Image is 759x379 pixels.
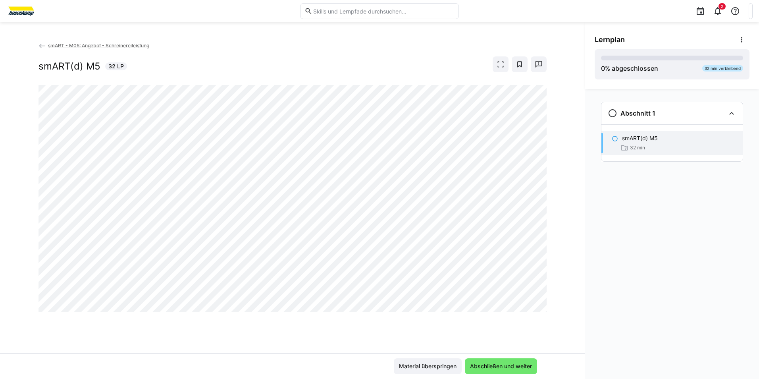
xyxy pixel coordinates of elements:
button: Material überspringen [394,358,462,374]
p: smART(d) M5 [622,134,658,142]
button: Abschließen und weiter [465,358,537,374]
input: Skills und Lernpfade durchsuchen… [312,8,455,15]
h3: Abschnitt 1 [620,109,655,117]
span: 0 [601,64,605,72]
span: Abschließen und weiter [469,362,533,370]
span: 2 [721,4,723,9]
h2: smART(d) M5 [39,60,100,72]
span: 32 min [630,145,645,151]
span: smART - M05: Angebot - Schreinereileistung [48,43,149,48]
div: 32 min verbleibend [702,65,743,72]
span: Material überspringen [398,362,458,370]
span: 32 LP [108,62,124,70]
div: % abgeschlossen [601,64,658,73]
a: smART - M05: Angebot - Schreinereileistung [39,43,150,48]
span: Lernplan [595,35,625,44]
